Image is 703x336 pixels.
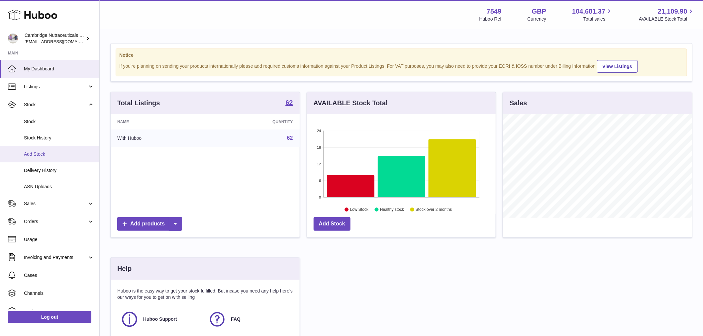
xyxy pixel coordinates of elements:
[319,179,321,183] text: 6
[639,7,695,22] a: 21,109.90 AVAILABLE Stock Total
[121,310,202,328] a: Huboo Support
[24,167,94,174] span: Delivery History
[350,208,369,212] text: Low Stock
[380,208,404,212] text: Healthy stock
[210,114,300,129] th: Quantity
[487,7,502,16] strong: 7549
[314,217,351,231] a: Add Stock
[111,114,210,129] th: Name
[8,311,91,323] a: Log out
[24,201,87,207] span: Sales
[231,316,241,322] span: FAQ
[572,7,605,16] span: 104,681.37
[24,290,94,296] span: Channels
[287,135,293,141] a: 62
[24,119,94,125] span: Stock
[479,16,502,22] div: Huboo Ref
[24,218,87,225] span: Orders
[532,7,546,16] strong: GBP
[314,99,388,108] h3: AVAILABLE Stock Total
[119,52,683,58] strong: Notice
[24,184,94,190] span: ASN Uploads
[119,59,683,73] div: If you're planning on sending your products internationally please add required customs informati...
[572,7,613,22] a: 104,681.37 Total sales
[24,236,94,243] span: Usage
[8,34,18,43] img: qvc@camnutra.com
[24,84,87,90] span: Listings
[317,129,321,133] text: 24
[24,135,94,141] span: Stock History
[208,310,289,328] a: FAQ
[639,16,695,22] span: AVAILABLE Stock Total
[319,195,321,199] text: 0
[24,102,87,108] span: Stock
[285,99,293,107] a: 62
[111,129,210,147] td: With Huboo
[583,16,613,22] span: Total sales
[117,217,182,231] a: Add products
[24,254,87,261] span: Invoicing and Payments
[416,208,452,212] text: Stock over 2 months
[117,99,160,108] h3: Total Listings
[317,162,321,166] text: 12
[510,99,527,108] h3: Sales
[597,60,638,73] a: View Listings
[24,151,94,157] span: Add Stock
[24,308,94,314] span: Settings
[24,66,94,72] span: My Dashboard
[285,99,293,106] strong: 62
[317,145,321,149] text: 18
[658,7,687,16] span: 21,109.90
[528,16,547,22] div: Currency
[117,288,293,300] p: Huboo is the easy way to get your stock fulfilled. But incase you need any help here's our ways f...
[117,264,132,273] h3: Help
[25,39,98,44] span: [EMAIL_ADDRESS][DOMAIN_NAME]
[25,32,84,45] div: Cambridge Nutraceuticals Ltd
[143,316,177,322] span: Huboo Support
[24,272,94,279] span: Cases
